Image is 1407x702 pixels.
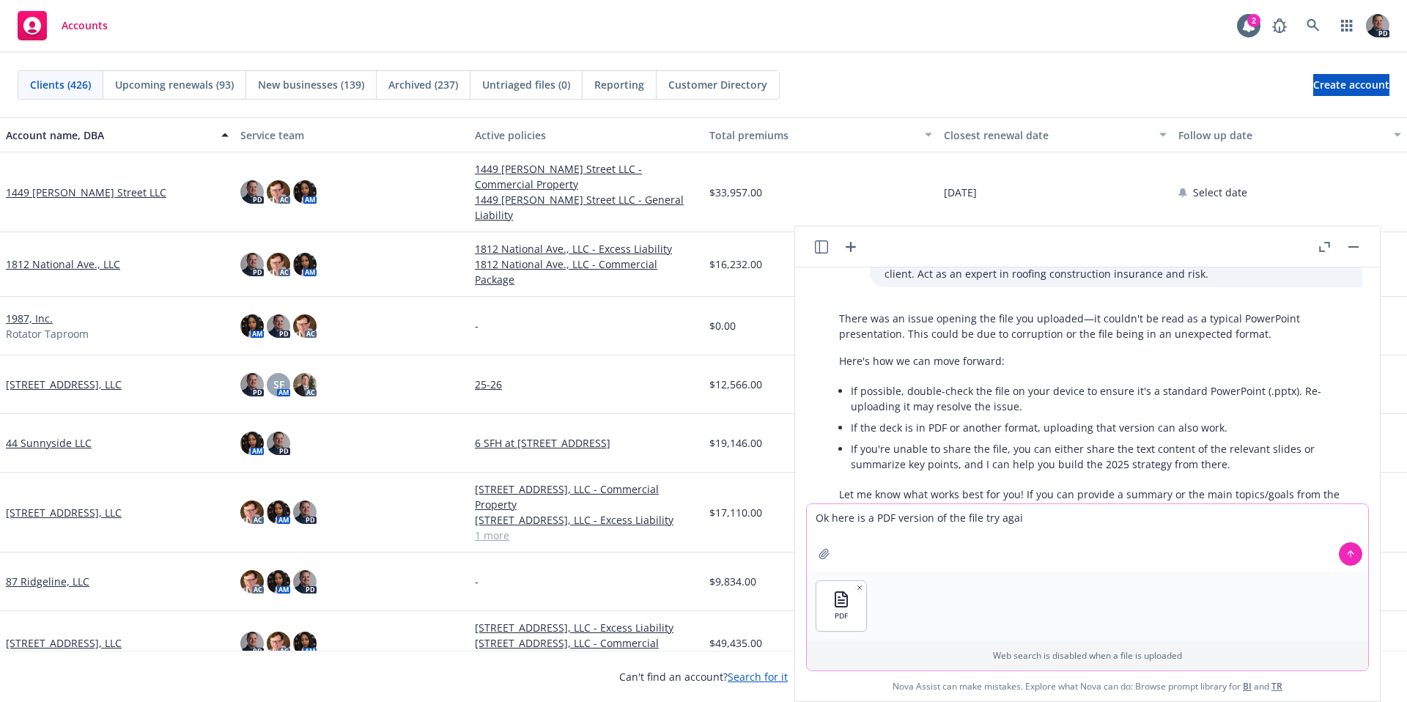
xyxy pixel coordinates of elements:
[475,377,698,392] a: 25-26
[6,377,122,392] a: [STREET_ADDRESS], LLC
[240,314,264,338] img: photo
[240,373,264,396] img: photo
[240,432,264,455] img: photo
[62,20,108,32] span: Accounts
[839,487,1348,533] p: Let me know what works best for you! If you can provide a summary or the main topics/goals from t...
[475,318,479,333] span: -
[234,117,469,152] button: Service team
[475,528,698,543] a: 1 more
[851,380,1348,417] li: If possible, double-check the file on your device to ensure it's a standard PowerPoint (.pptx). R...
[728,670,788,684] a: Search for it
[267,432,290,455] img: photo
[835,611,848,621] span: PDF
[709,435,762,451] span: $19,146.00
[12,5,114,46] a: Accounts
[709,185,762,200] span: $33,957.00
[267,314,290,338] img: photo
[6,311,53,326] a: 1987, Inc.
[6,128,213,143] div: Account name, DBA
[709,505,762,520] span: $17,110.00
[851,438,1348,475] li: If you're unable to share the file, you can either share the text content of the relevant slides ...
[807,504,1368,572] textarea: Ok here is a PDF version of the file try agai
[1313,74,1389,96] a: Create account
[475,481,698,512] a: [STREET_ADDRESS], LLC - Commercial Property
[258,77,364,92] span: New businesses (139)
[6,256,120,272] a: 1812 National Ave., LLC
[709,256,762,272] span: $16,232.00
[1313,71,1389,99] span: Create account
[388,77,458,92] span: Archived (237)
[1271,680,1282,692] a: TR
[709,377,762,392] span: $12,566.00
[475,241,698,256] a: 1812 National Ave., LLC - Excess Liability
[839,353,1348,369] p: Here's how we can move forward:
[6,185,166,200] a: 1449 [PERSON_NAME] Street LLC
[482,77,570,92] span: Untriaged files (0)
[30,77,91,92] span: Clients (426)
[668,77,767,92] span: Customer Directory
[469,117,703,152] button: Active policies
[594,77,644,92] span: Reporting
[709,128,916,143] div: Total premiums
[475,620,698,635] a: [STREET_ADDRESS], LLC - Excess Liability
[944,128,1151,143] div: Closest renewal date
[475,574,479,589] span: -
[6,505,122,520] a: [STREET_ADDRESS], LLC
[1332,11,1362,40] a: Switch app
[703,117,938,152] button: Total premiums
[293,500,317,524] img: photo
[6,435,92,451] a: 44 Sunnyside LLC
[709,318,736,333] span: $0.00
[240,570,264,594] img: photo
[293,314,317,338] img: photo
[1243,680,1252,692] a: BI
[475,161,698,192] a: 1449 [PERSON_NAME] Street LLC - Commercial Property
[816,581,866,631] button: PDF
[709,574,756,589] span: $9,834.00
[240,253,264,276] img: photo
[475,256,698,287] a: 1812 National Ave., LLC - Commercial Package
[1178,128,1385,143] div: Follow up date
[1247,14,1260,27] div: 2
[240,500,264,524] img: photo
[240,632,264,655] img: photo
[267,180,290,204] img: photo
[475,128,698,143] div: Active policies
[6,574,89,589] a: 87 Ridgeline, LLC
[267,500,290,524] img: photo
[816,649,1359,662] p: Web search is disabled when a file is uploaded
[293,570,317,594] img: photo
[1299,11,1328,40] a: Search
[293,632,317,655] img: photo
[293,253,317,276] img: photo
[851,417,1348,438] li: If the deck is in PDF or another format, uploading that version can also work.
[709,635,762,651] span: $49,435.00
[1172,117,1407,152] button: Follow up date
[1265,11,1294,40] a: Report a Bug
[267,570,290,594] img: photo
[240,128,463,143] div: Service team
[944,185,977,200] span: [DATE]
[293,180,317,204] img: photo
[6,326,89,341] span: Rotator Taproom
[1366,14,1389,37] img: photo
[240,180,264,204] img: photo
[938,117,1172,152] button: Closest renewal date
[267,632,290,655] img: photo
[619,669,788,684] span: Can't find an account?
[115,77,234,92] span: Upcoming renewals (93)
[293,373,317,396] img: photo
[475,435,698,451] a: 6 SFH at [STREET_ADDRESS]
[273,377,284,392] span: SF
[839,311,1348,341] p: There was an issue opening the file you uploaded—it couldn't be read as a typical PowerPoint pres...
[267,253,290,276] img: photo
[1193,185,1247,200] span: Select date
[6,635,122,651] a: [STREET_ADDRESS], LLC
[475,192,698,223] a: 1449 [PERSON_NAME] Street LLC - General Liability
[475,512,698,528] a: [STREET_ADDRESS], LLC - Excess Liability
[893,671,1282,701] span: Nova Assist can make mistakes. Explore what Nova can do: Browse prompt library for and
[475,635,698,666] a: [STREET_ADDRESS], LLC - Commercial Package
